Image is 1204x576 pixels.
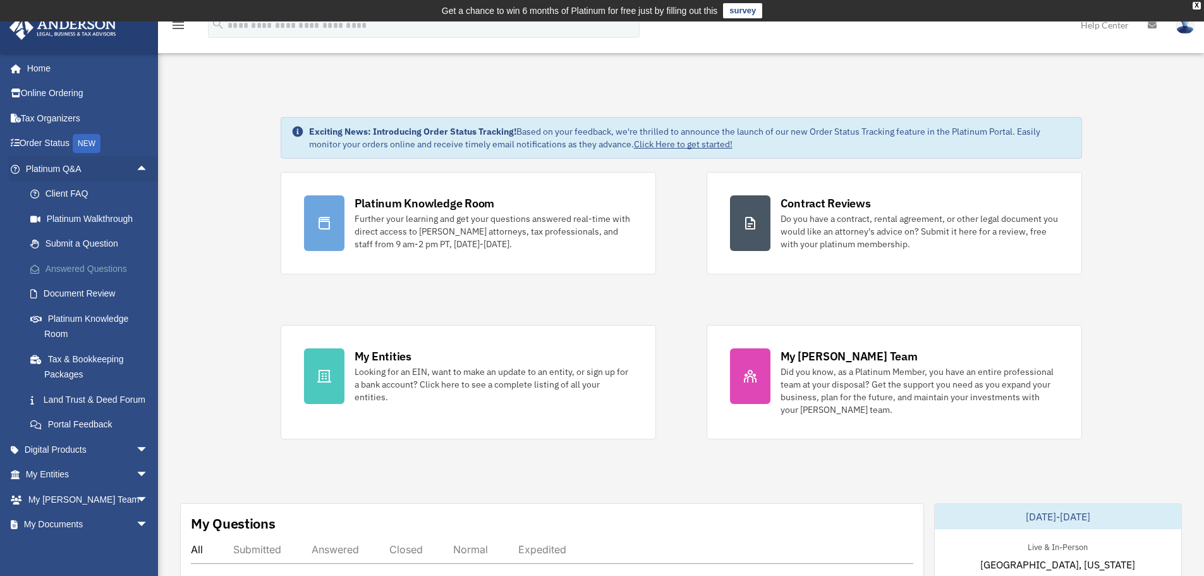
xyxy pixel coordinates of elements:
[171,22,186,33] a: menu
[1193,2,1201,9] div: close
[355,365,633,403] div: Looking for an EIN, want to make an update to an entity, or sign up for a bank account? Click her...
[211,17,225,31] i: search
[389,543,423,556] div: Closed
[312,543,359,556] div: Answered
[6,15,120,40] img: Anderson Advisors Platinum Portal
[73,134,100,153] div: NEW
[1176,16,1195,34] img: User Pic
[9,156,167,181] a: Platinum Q&Aarrow_drop_up
[781,195,871,211] div: Contract Reviews
[781,348,918,364] div: My [PERSON_NAME] Team
[281,325,656,439] a: My Entities Looking for an EIN, want to make an update to an entity, or sign up for a bank accoun...
[707,172,1082,274] a: Contract Reviews Do you have a contract, rental agreement, or other legal document you would like...
[309,125,1071,150] div: Based on your feedback, we're thrilled to announce the launch of our new Order Status Tracking fe...
[136,462,161,488] span: arrow_drop_down
[9,131,167,157] a: Order StatusNEW
[9,487,167,512] a: My [PERSON_NAME] Teamarrow_drop_down
[191,514,276,533] div: My Questions
[1018,539,1098,553] div: Live & In-Person
[355,212,633,250] div: Further your learning and get your questions answered real-time with direct access to [PERSON_NAM...
[18,346,167,387] a: Tax & Bookkeeping Packages
[281,172,656,274] a: Platinum Knowledge Room Further your learning and get your questions answered real-time with dire...
[518,543,566,556] div: Expedited
[935,504,1181,529] div: [DATE]-[DATE]
[309,126,516,137] strong: Exciting News: Introducing Order Status Tracking!
[18,256,167,281] a: Answered Questions
[191,543,203,556] div: All
[453,543,488,556] div: Normal
[18,206,167,231] a: Platinum Walkthrough
[18,281,167,307] a: Document Review
[9,56,161,81] a: Home
[233,543,281,556] div: Submitted
[9,106,167,131] a: Tax Organizers
[723,3,762,18] a: survey
[9,81,167,106] a: Online Ordering
[136,156,161,182] span: arrow_drop_up
[9,462,167,487] a: My Entitiesarrow_drop_down
[355,195,495,211] div: Platinum Knowledge Room
[136,437,161,463] span: arrow_drop_down
[9,437,167,462] a: Digital Productsarrow_drop_down
[707,325,1082,439] a: My [PERSON_NAME] Team Did you know, as a Platinum Member, you have an entire professional team at...
[634,138,733,150] a: Click Here to get started!
[18,412,167,438] a: Portal Feedback
[355,348,411,364] div: My Entities
[9,512,167,537] a: My Documentsarrow_drop_down
[980,557,1135,572] span: [GEOGRAPHIC_DATA], [US_STATE]
[171,18,186,33] i: menu
[18,387,167,412] a: Land Trust & Deed Forum
[781,365,1059,416] div: Did you know, as a Platinum Member, you have an entire professional team at your disposal? Get th...
[18,181,167,207] a: Client FAQ
[442,3,718,18] div: Get a chance to win 6 months of Platinum for free just by filling out this
[136,512,161,538] span: arrow_drop_down
[136,487,161,513] span: arrow_drop_down
[781,212,1059,250] div: Do you have a contract, rental agreement, or other legal document you would like an attorney's ad...
[18,231,167,257] a: Submit a Question
[18,306,167,346] a: Platinum Knowledge Room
